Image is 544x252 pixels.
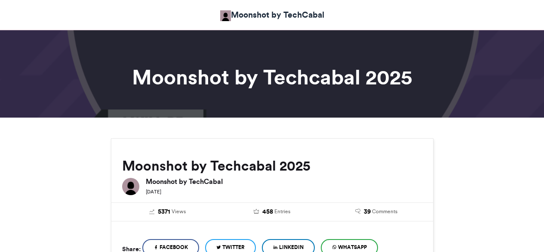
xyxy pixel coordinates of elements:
span: Facebook [160,243,188,251]
img: Moonshot by TechCabal [220,10,231,21]
a: Moonshot by TechCabal [220,9,324,21]
h1: Moonshot by Techcabal 2025 [34,67,511,87]
span: Views [172,208,186,215]
small: [DATE] [146,189,161,195]
span: WhatsApp [338,243,367,251]
h2: Moonshot by Techcabal 2025 [122,158,422,174]
span: Twitter [222,243,245,251]
a: 39 Comments [331,207,422,217]
a: 5371 Views [122,207,214,217]
a: 458 Entries [226,207,318,217]
span: 39 [364,207,371,217]
img: Moonshot by TechCabal [122,178,139,195]
span: Entries [274,208,290,215]
span: Comments [372,208,397,215]
h6: Moonshot by TechCabal [146,178,422,185]
span: 5371 [158,207,170,217]
span: 458 [262,207,273,217]
span: LinkedIn [279,243,304,251]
